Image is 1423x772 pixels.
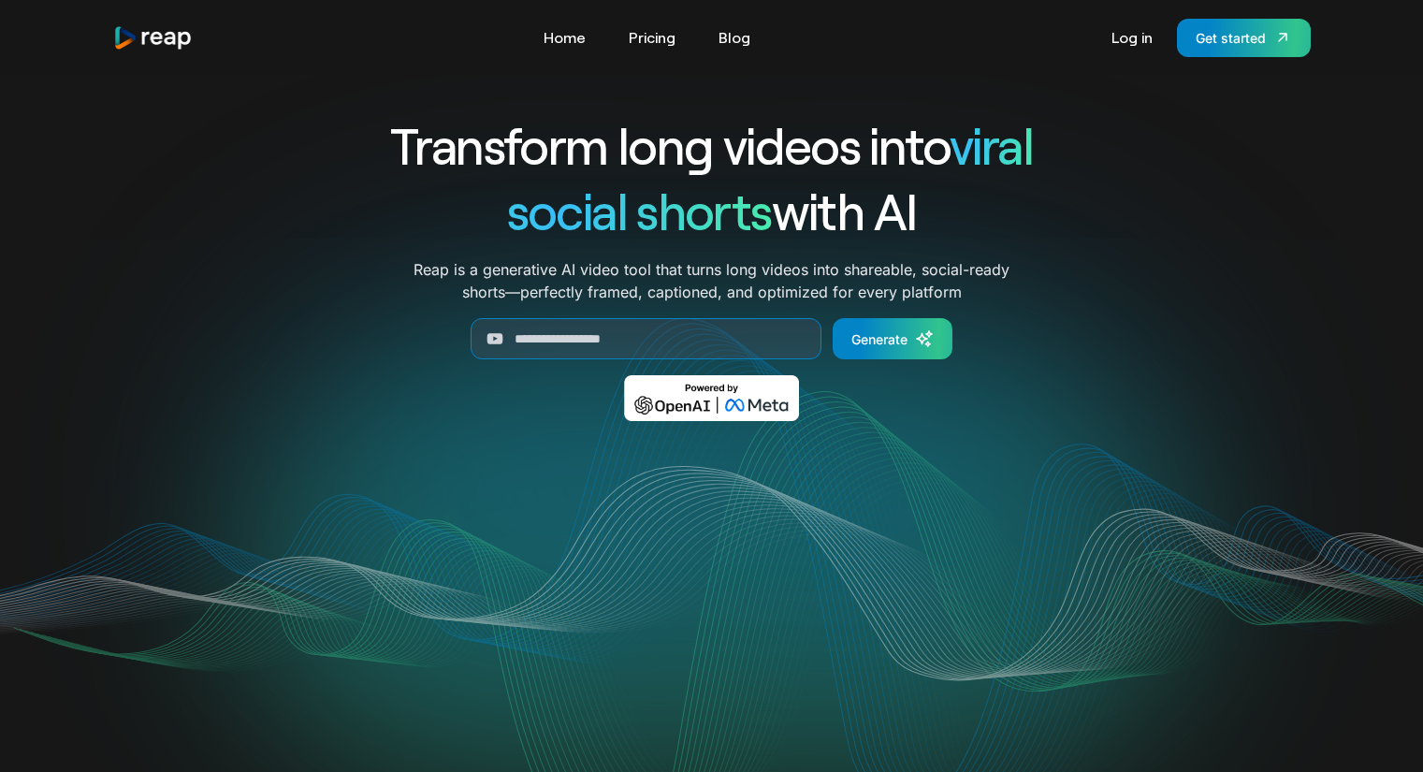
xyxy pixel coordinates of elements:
[833,318,952,359] a: Generate
[414,258,1009,303] p: Reap is a generative AI video tool that turns long videos into shareable, social-ready shorts—per...
[323,112,1101,178] h1: Transform long videos into
[950,114,1033,175] span: viral
[113,25,194,51] img: reap logo
[851,329,908,349] div: Generate
[1196,28,1266,48] div: Get started
[323,318,1101,359] form: Generate Form
[534,22,595,52] a: Home
[323,178,1101,243] h1: with AI
[619,22,685,52] a: Pricing
[507,180,772,240] span: social shorts
[1102,22,1162,52] a: Log in
[113,25,194,51] a: home
[709,22,760,52] a: Blog
[624,375,799,421] img: Powered by OpenAI & Meta
[1177,19,1311,57] a: Get started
